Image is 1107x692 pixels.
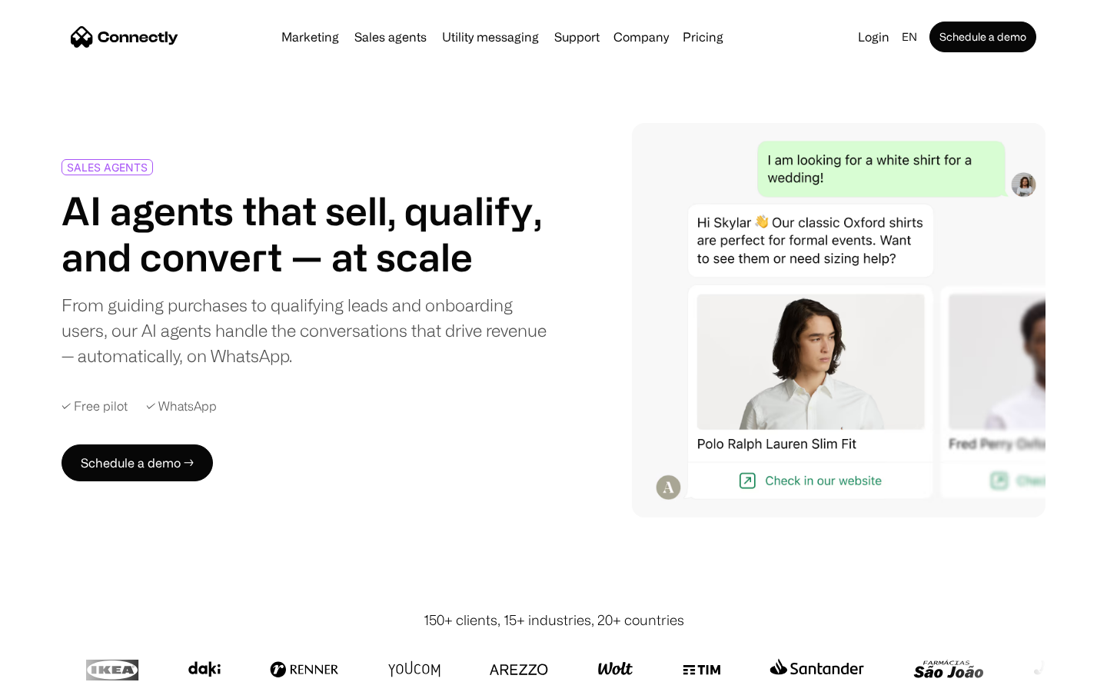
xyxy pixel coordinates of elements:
[436,31,545,43] a: Utility messaging
[852,26,896,48] a: Login
[676,31,730,43] a: Pricing
[424,610,684,630] div: 150+ clients, 15+ industries, 20+ countries
[548,31,606,43] a: Support
[275,31,345,43] a: Marketing
[31,665,92,687] ul: Language list
[613,26,669,48] div: Company
[15,664,92,687] aside: Language selected: English
[61,399,128,414] div: ✓ Free pilot
[146,399,217,414] div: ✓ WhatsApp
[67,161,148,173] div: SALES AGENTS
[902,26,917,48] div: en
[61,188,547,280] h1: AI agents that sell, qualify, and convert — at scale
[61,292,547,368] div: From guiding purchases to qualifying leads and onboarding users, our AI agents handle the convers...
[929,22,1036,52] a: Schedule a demo
[61,444,213,481] a: Schedule a demo →
[348,31,433,43] a: Sales agents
